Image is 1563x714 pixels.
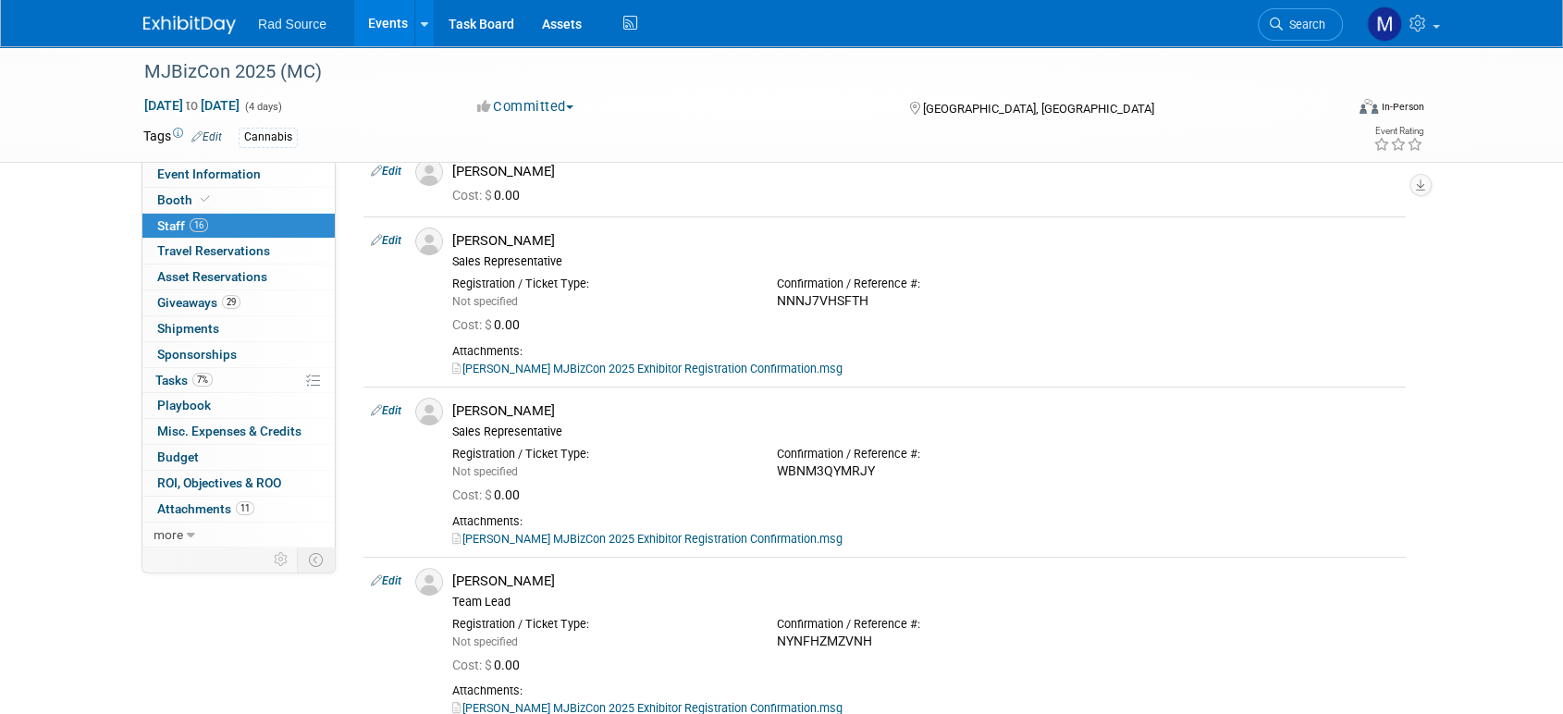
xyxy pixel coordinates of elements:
span: ROI, Objectives & ROO [157,475,281,490]
span: Not specified [452,635,518,648]
span: Sponsorships [157,347,237,362]
div: Registration / Ticket Type: [452,447,749,462]
div: NYNFHZMZVNH [777,634,1074,650]
div: Confirmation / Reference #: [777,617,1074,632]
span: Misc. Expenses & Credits [157,424,302,438]
div: NNNJ7VHSFTH [777,293,1074,310]
span: 16 [190,218,208,232]
img: ExhibitDay [143,16,236,34]
a: Sponsorships [142,342,335,367]
span: Travel Reservations [157,243,270,258]
span: 0.00 [452,317,527,332]
a: Tasks7% [142,368,335,393]
a: Edit [371,404,401,417]
div: Confirmation / Reference #: [777,277,1074,291]
img: Associate-Profile-5.png [415,398,443,425]
div: Attachments: [452,344,1398,359]
a: Travel Reservations [142,239,335,264]
div: Team Lead [452,595,1398,609]
span: Tasks [155,373,213,388]
div: [PERSON_NAME] [452,572,1398,590]
div: Attachments: [452,683,1398,698]
span: 0.00 [452,487,527,502]
i: Booth reservation complete [201,194,210,204]
span: Search [1283,18,1325,31]
a: Attachments11 [142,497,335,522]
span: Asset Reservations [157,269,267,284]
div: In-Person [1381,100,1424,114]
div: Sales Representative [452,254,1398,269]
span: Staff [157,218,208,233]
div: MJBizCon 2025 (MC) [138,55,1315,89]
a: Playbook [142,393,335,418]
img: Associate-Profile-5.png [415,568,443,596]
a: Search [1258,8,1343,41]
img: Associate-Profile-5.png [415,158,443,186]
div: Event Rating [1373,127,1423,136]
span: 7% [192,373,213,387]
div: Registration / Ticket Type: [452,277,749,291]
div: [PERSON_NAME] [452,163,1398,180]
div: Sales Representative [452,425,1398,439]
div: WBNM3QYMRJY [777,463,1074,480]
a: Event Information [142,162,335,187]
div: Attachments: [452,514,1398,529]
span: Playbook [157,398,211,412]
span: Rad Source [258,17,326,31]
span: Cost: $ [452,658,494,672]
a: Edit [371,234,401,247]
span: [GEOGRAPHIC_DATA], [GEOGRAPHIC_DATA] [922,102,1153,116]
a: Asset Reservations [142,265,335,289]
div: Event Format [1234,96,1424,124]
span: Giveaways [157,295,240,310]
a: ROI, Objectives & ROO [142,471,335,496]
a: Shipments [142,316,335,341]
span: Budget [157,449,199,464]
span: Not specified [452,295,518,308]
a: [PERSON_NAME] MJBizCon 2025 Exhibitor Registration Confirmation.msg [452,532,843,546]
div: [PERSON_NAME] [452,402,1398,420]
span: (4 days) [243,101,282,113]
button: Committed [471,97,581,117]
span: Cost: $ [452,188,494,203]
span: [DATE] [DATE] [143,97,240,114]
a: Edit [191,130,222,143]
span: 0.00 [452,658,527,672]
span: more [154,527,183,542]
a: Edit [371,574,401,587]
span: 29 [222,295,240,309]
span: Shipments [157,321,219,336]
span: Not specified [452,465,518,478]
div: [PERSON_NAME] [452,232,1398,250]
span: 11 [236,501,254,515]
img: Melissa Conboy [1367,6,1402,42]
span: Cost: $ [452,487,494,502]
a: Staff16 [142,214,335,239]
img: Associate-Profile-5.png [415,228,443,255]
span: Event Information [157,166,261,181]
div: Registration / Ticket Type: [452,617,749,632]
a: Budget [142,445,335,470]
span: Cost: $ [452,317,494,332]
td: Personalize Event Tab Strip [265,548,298,572]
span: 0.00 [452,188,527,203]
a: Edit [371,165,401,178]
div: Cannabis [239,128,298,147]
div: Confirmation / Reference #: [777,447,1074,462]
span: Booth [157,192,214,207]
span: to [183,98,201,113]
td: Tags [143,127,222,148]
a: Giveaways29 [142,290,335,315]
a: Misc. Expenses & Credits [142,419,335,444]
a: [PERSON_NAME] MJBizCon 2025 Exhibitor Registration Confirmation.msg [452,362,843,375]
a: Booth [142,188,335,213]
td: Toggle Event Tabs [298,548,336,572]
a: more [142,523,335,548]
img: Format-Inperson.png [1360,99,1378,114]
span: Attachments [157,501,254,516]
